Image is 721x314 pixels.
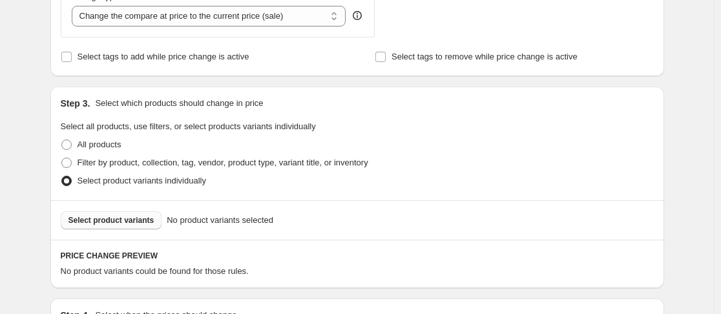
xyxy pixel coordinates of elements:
[61,266,249,276] span: No product variants could be found for those rules.
[78,140,121,149] span: All products
[61,211,162,229] button: Select product variants
[167,214,273,227] span: No product variants selected
[61,97,90,110] h2: Step 3.
[61,251,654,261] h6: PRICE CHANGE PREVIEW
[68,215,154,225] span: Select product variants
[392,52,578,61] span: Select tags to remove while price change is active
[95,97,263,110] p: Select which products should change in price
[61,121,316,131] span: Select all products, use filters, or select products variants individually
[78,176,206,185] span: Select product variants individually
[78,158,368,167] span: Filter by product, collection, tag, vendor, product type, variant title, or inventory
[351,9,364,22] div: help
[78,52,249,61] span: Select tags to add while price change is active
